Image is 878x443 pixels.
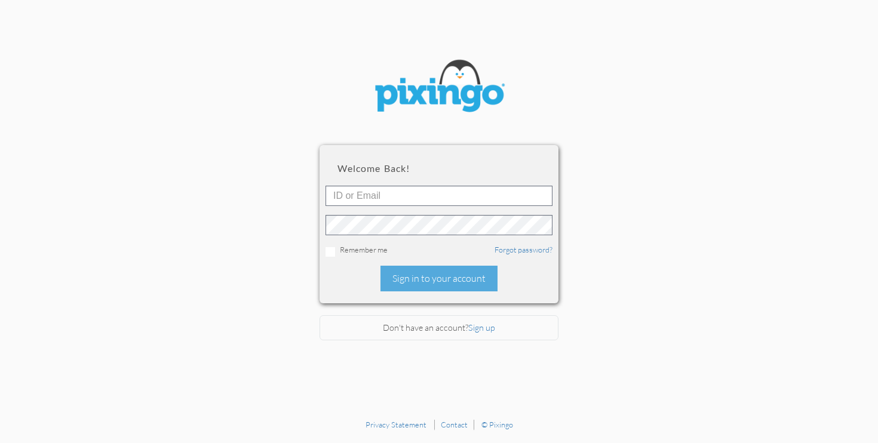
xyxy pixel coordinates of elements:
a: Forgot password? [495,245,552,254]
h2: Welcome back! [337,163,541,174]
img: pixingo logo [367,54,511,121]
div: Don't have an account? [320,315,558,341]
a: Sign up [468,322,495,333]
div: Remember me [326,244,552,257]
a: © Pixingo [481,420,513,429]
input: ID or Email [326,186,552,206]
a: Contact [441,420,468,429]
div: Sign in to your account [380,266,498,291]
a: Privacy Statement [366,420,426,429]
